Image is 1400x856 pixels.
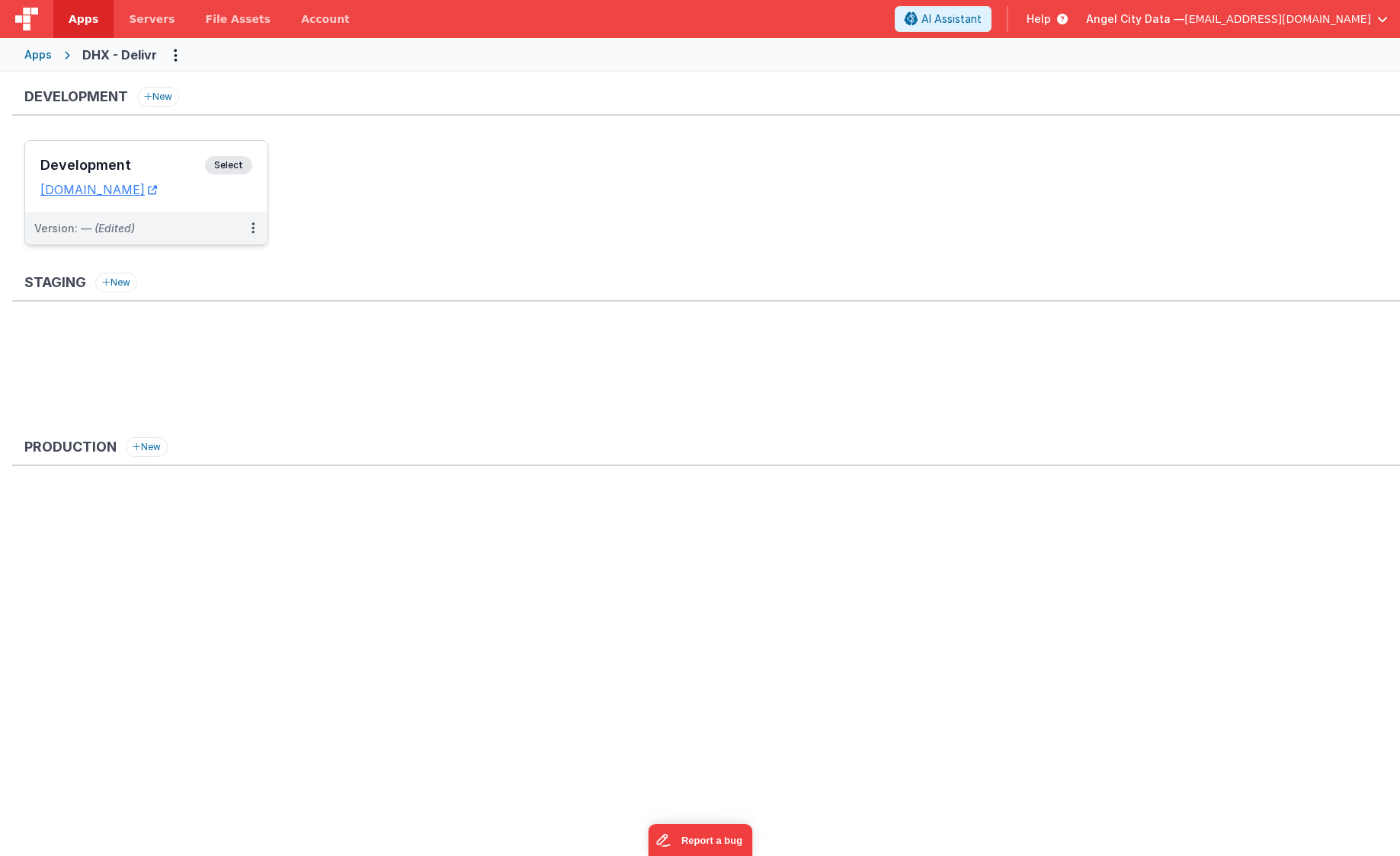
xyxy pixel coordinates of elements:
[34,221,135,236] div: Version: —
[206,11,271,27] span: File Assets
[24,275,86,290] h3: Staging
[126,437,168,457] button: New
[137,87,179,107] button: New
[1184,11,1371,27] span: [EMAIL_ADDRESS][DOMAIN_NAME]
[24,439,117,455] h3: Production
[129,11,175,27] span: Servers
[1027,11,1051,27] span: Help
[648,824,752,856] iframe: Marker.io feedback button
[40,182,157,197] a: [DOMAIN_NAME]
[895,6,992,32] button: AI Assistant
[205,156,252,174] span: Select
[40,158,205,173] h3: Development
[921,11,982,27] span: AI Assistant
[95,222,135,235] span: (Edited)
[82,46,157,64] div: DHX - Delivr
[1086,11,1388,27] button: Angel City Data — [EMAIL_ADDRESS][DOMAIN_NAME]
[1086,11,1184,27] span: Angel City Data —
[24,47,52,62] div: Apps
[24,89,128,104] h3: Development
[163,43,187,67] button: Options
[69,11,98,27] span: Apps
[95,273,137,292] button: New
